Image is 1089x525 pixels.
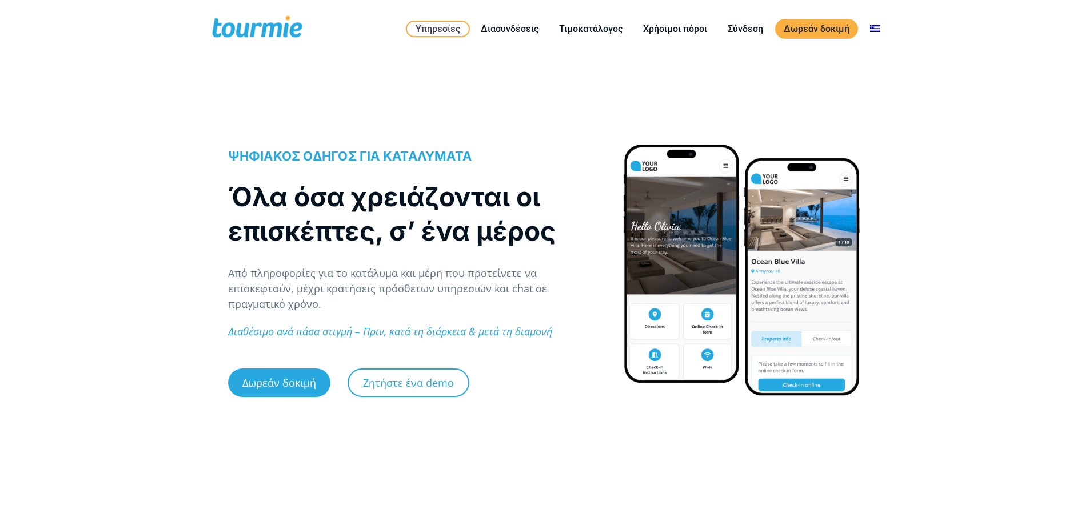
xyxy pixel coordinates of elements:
[406,21,470,37] a: Υπηρεσίες
[228,179,599,248] h1: Όλα όσα χρειάζονται οι επισκέπτες, σ’ ένα μέρος
[551,22,631,36] a: Τιμοκατάλογος
[719,22,772,36] a: Σύνδεση
[348,368,469,397] a: Ζητήστε ένα demo
[228,266,599,312] p: Από πληροφορίες για το κατάλυμα και μέρη που προτείνετε να επισκεφτούν, μέχρι κρατήσεις πρόσθετων...
[228,368,330,397] a: Δωρεάν δοκιμή
[635,22,716,36] a: Χρήσιμοι πόροι
[775,19,858,39] a: Δωρεάν δοκιμή
[228,324,552,338] em: Διαθέσιμο ανά πάσα στιγμή – Πριν, κατά τη διάρκεια & μετά τη διαμονή
[228,149,472,163] span: ΨΗΦΙΑΚΟΣ ΟΔΗΓΟΣ ΓΙΑ ΚΑΤΑΛΥΜΑΤΑ
[472,22,547,36] a: Διασυνδέσεις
